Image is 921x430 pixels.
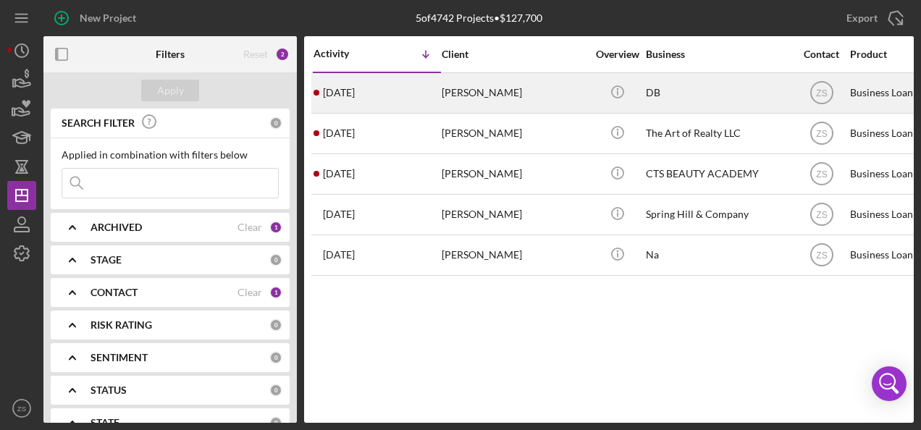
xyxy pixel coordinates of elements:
div: The Art of Realty LLC [646,114,791,153]
div: [PERSON_NAME] [442,74,586,112]
text: ZS [816,169,827,180]
b: STAGE [91,254,122,266]
div: New Project [80,4,136,33]
time: 2025-06-17 17:52 [323,168,355,180]
b: CONTACT [91,287,138,298]
time: 2024-09-09 17:15 [323,249,355,261]
div: [PERSON_NAME] [442,155,586,193]
div: Clear [237,287,262,298]
button: ZS [7,394,36,423]
div: 0 [269,117,282,130]
b: ARCHIVED [91,222,142,233]
div: DB [646,74,791,112]
div: [PERSON_NAME] [442,195,586,234]
div: Export [846,4,878,33]
div: Na [646,236,791,274]
b: STATE [91,417,119,429]
div: Reset [243,49,268,60]
b: Filters [156,49,185,60]
div: Client [442,49,586,60]
div: [PERSON_NAME] [442,236,586,274]
button: Export [832,4,914,33]
div: Clear [237,222,262,233]
div: Activity [314,48,377,59]
div: 1 [269,221,282,234]
text: ZS [816,88,827,98]
div: 0 [269,351,282,364]
div: 0 [269,384,282,397]
time: 2025-03-28 14:21 [323,208,355,220]
div: 0 [269,253,282,266]
div: 5 of 4742 Projects • $127,700 [416,12,542,24]
text: ZS [816,250,827,261]
text: ZS [17,405,26,413]
div: Applied in combination with filters below [62,149,279,161]
b: STATUS [91,384,127,396]
time: 2025-08-10 03:04 [323,87,355,98]
div: Apply [157,80,184,101]
b: SENTIMENT [91,352,148,363]
b: SEARCH FILTER [62,117,135,129]
div: Spring Hill & Company [646,195,791,234]
div: 0 [269,416,282,429]
div: Open Intercom Messenger [872,366,907,401]
button: New Project [43,4,151,33]
b: RISK RATING [91,319,152,331]
div: [PERSON_NAME] [442,114,586,153]
text: ZS [816,210,827,220]
text: ZS [816,129,827,139]
div: Business [646,49,791,60]
time: 2025-06-23 17:12 [323,127,355,139]
div: 1 [269,286,282,299]
div: 0 [269,319,282,332]
div: CTS BEAUTY ACADEMY [646,155,791,193]
button: Apply [141,80,199,101]
div: Contact [794,49,849,60]
div: Overview [590,49,644,60]
div: 2 [275,47,290,62]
